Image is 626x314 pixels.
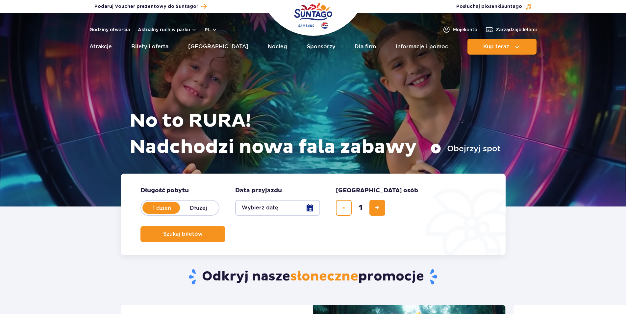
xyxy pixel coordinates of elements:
span: Zarządzaj biletami [496,26,537,33]
button: dodaj bilet [369,200,385,216]
span: Data przyjazdu [235,187,282,195]
label: Dłużej [180,201,217,215]
button: Posłuchaj piosenkiSuntago [456,3,532,10]
form: Planowanie wizyty w Park of Poland [121,174,506,255]
a: Mojekonto [442,26,477,34]
a: [GEOGRAPHIC_DATA] [188,39,248,55]
span: [GEOGRAPHIC_DATA] osób [336,187,418,195]
span: Kup teraz [483,44,509,50]
input: liczba biletów [353,200,368,216]
span: słoneczne [290,268,358,285]
h2: Odkryj nasze promocje [120,268,506,285]
a: Informacje i pomoc [396,39,448,55]
span: Szukaj biletów [163,231,203,237]
a: Sponsorzy [307,39,335,55]
a: Nocleg [268,39,287,55]
h1: No to RURA! Nadchodzi nowa fala zabawy [130,108,501,160]
button: pl [205,26,217,33]
label: 1 dzień [143,201,181,215]
button: Szukaj biletów [140,226,225,242]
a: Podaruj Voucher prezentowy do Suntago! [94,2,207,11]
span: Posłuchaj piosenki [456,3,522,10]
span: Moje konto [453,26,477,33]
span: Suntago [501,4,522,9]
a: Atrakcje [89,39,112,55]
a: Bilety i oferta [131,39,168,55]
span: Podaruj Voucher prezentowy do Suntago! [94,3,198,10]
button: usuń bilet [336,200,352,216]
button: Kup teraz [467,39,537,55]
button: Wybierz datę [235,200,320,216]
a: Dla firm [355,39,376,55]
button: Obejrzyj spot [431,143,501,154]
span: Długość pobytu [140,187,189,195]
a: Godziny otwarcia [89,26,130,33]
button: Aktualny ruch w parku [138,27,197,32]
a: Zarządzajbiletami [485,26,537,34]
